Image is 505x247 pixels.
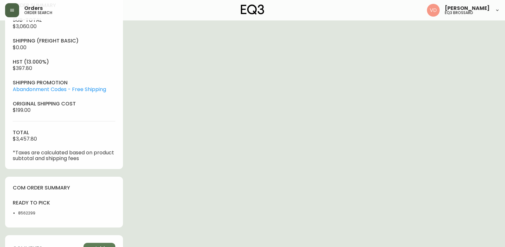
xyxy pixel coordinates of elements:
[24,11,52,15] h5: order search
[13,199,60,206] h4: ready to pick
[13,184,115,191] h4: com order summary
[13,135,37,143] span: $3,457.80
[13,23,37,30] span: $3,060.00
[13,106,31,114] span: $199.00
[445,11,473,15] h5: eq3 brossard
[427,4,440,17] img: 34cbe8de67806989076631741e6a7c6b
[13,86,106,93] a: Abandonment Codes - Free Shipping
[13,65,32,72] span: $397.80
[13,150,115,161] p: *Taxes are calculated based on product subtotal and shipping fees
[13,100,115,107] h4: original shipping cost
[241,4,264,15] img: logo
[13,129,115,136] h4: total
[13,58,115,66] h4: hst (13.000%)
[445,6,490,11] span: [PERSON_NAME]
[13,44,26,51] span: $0.00
[13,37,115,44] h4: Shipping ( Freight Basic )
[24,6,43,11] span: Orders
[18,210,60,216] li: 8562299
[13,79,115,86] h4: shipping promotion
